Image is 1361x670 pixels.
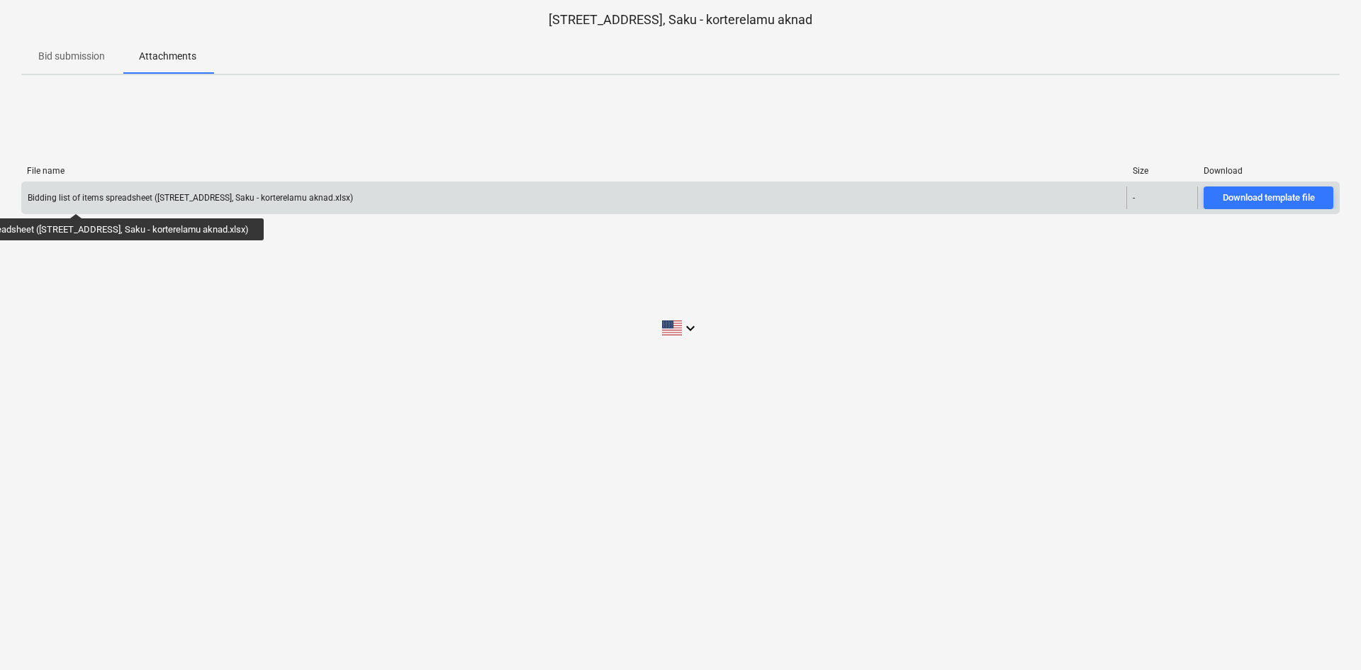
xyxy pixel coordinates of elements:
div: Download template file [1223,190,1315,206]
p: Bid submission [38,49,105,64]
p: Attachments [139,49,196,64]
div: - [1133,193,1135,203]
div: Size [1133,166,1192,176]
div: Bidding list of items spreadsheet ([STREET_ADDRESS], Saku - korterelamu aknad.xlsx) [28,193,353,203]
div: File name [27,166,1121,176]
i: keyboard_arrow_down [682,320,699,337]
p: [STREET_ADDRESS], Saku - korterelamu aknad [21,11,1340,28]
div: Download [1204,166,1334,176]
button: Download template file [1204,186,1333,209]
